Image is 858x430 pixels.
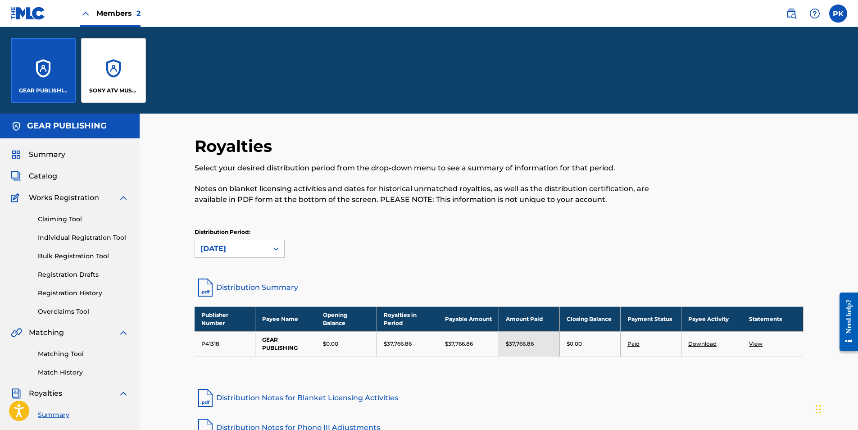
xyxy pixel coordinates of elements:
a: Match History [38,368,129,377]
div: Help [806,5,824,23]
img: help [809,8,820,19]
a: Matching Tool [38,349,129,359]
span: Matching [29,327,64,338]
a: CatalogCatalog [11,171,57,182]
th: Payment Status [620,306,681,331]
h5: GEAR PUBLISHING [27,121,107,131]
p: Distribution Period: [195,228,285,236]
th: Payable Amount [438,306,499,331]
iframe: Resource Center [833,286,858,358]
span: Works Registration [29,192,99,203]
img: expand [118,388,129,399]
a: AccountsGEAR PUBLISHING [11,38,76,103]
div: Drag [816,396,821,423]
p: $37,766.86 [384,340,412,348]
th: Publisher Number [195,306,255,331]
img: search [786,8,797,19]
img: Catalog [11,171,22,182]
th: Amount Paid [499,306,559,331]
div: User Menu [829,5,847,23]
a: Summary [38,410,129,420]
th: Closing Balance [559,306,620,331]
span: Royalties [29,388,62,399]
p: $37,766.86 [506,340,534,348]
a: Individual Registration Tool [38,233,129,242]
p: $37,766.86 [445,340,473,348]
a: Public Search [782,5,800,23]
img: Close [80,8,91,19]
img: Summary [11,149,22,160]
th: Royalties in Period [377,306,438,331]
a: View [749,340,763,347]
p: SONY ATV MUSIC PUB LLC [89,87,138,95]
img: Matching [11,327,22,338]
h2: Royalties [195,136,277,156]
a: Distribution Notes for Blanket Licensing Activities [195,387,804,409]
p: $0.00 [323,340,338,348]
img: expand [118,327,129,338]
span: Members [96,8,141,18]
div: [DATE] [200,243,263,254]
p: GEAR PUBLISHING [19,87,68,95]
img: expand [118,192,129,203]
img: Accounts [11,121,22,132]
a: Overclaims Tool [38,307,129,316]
span: 2 [136,9,141,18]
img: Works Registration [11,192,23,203]
img: distribution-summary-pdf [195,277,216,298]
th: Statements [742,306,803,331]
td: P41318 [195,331,255,356]
td: GEAR PUBLISHING [255,331,316,356]
a: Registration History [38,288,129,298]
img: MLC Logo [11,7,45,20]
span: Summary [29,149,65,160]
a: Download [688,340,717,347]
a: Bulk Registration Tool [38,252,129,261]
a: Distribution Summary [195,277,804,298]
th: Payee Activity [681,306,742,331]
a: Paid [627,340,640,347]
iframe: Chat Widget [813,387,858,430]
a: SummarySummary [11,149,65,160]
p: Select your desired distribution period from the drop-down menu to see a summary of information f... [195,163,663,174]
p: $0.00 [567,340,582,348]
a: Claiming Tool [38,215,129,224]
p: Notes on blanket licensing activities and dates for historical unmatched royalties, as well as th... [195,183,663,205]
a: AccountsSONY ATV MUSIC PUB LLC [81,38,146,103]
img: pdf [195,387,216,409]
th: Payee Name [255,306,316,331]
span: Catalog [29,171,57,182]
th: Opening Balance [316,306,377,331]
a: Registration Drafts [38,270,129,279]
img: Royalties [11,388,22,399]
